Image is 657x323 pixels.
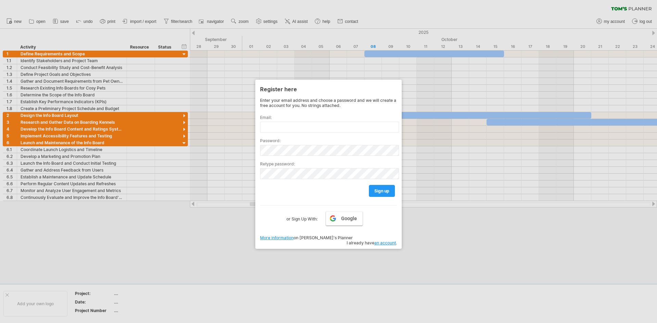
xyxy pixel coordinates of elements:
[374,240,396,245] a: an account
[341,216,357,221] span: Google
[260,83,397,95] div: Register here
[374,188,389,193] span: sign up
[260,235,294,240] a: More information
[369,185,395,197] a: sign up
[326,211,363,226] a: Google
[347,240,397,245] span: I already have .
[260,161,397,166] label: Retype password:
[260,98,397,108] div: Enter your email address and choose a password and we will create a free account for you. No stri...
[260,138,397,143] label: Password:
[260,235,353,240] span: on [PERSON_NAME]'s Planner
[286,211,318,223] label: or Sign Up With:
[260,115,397,120] label: Email:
